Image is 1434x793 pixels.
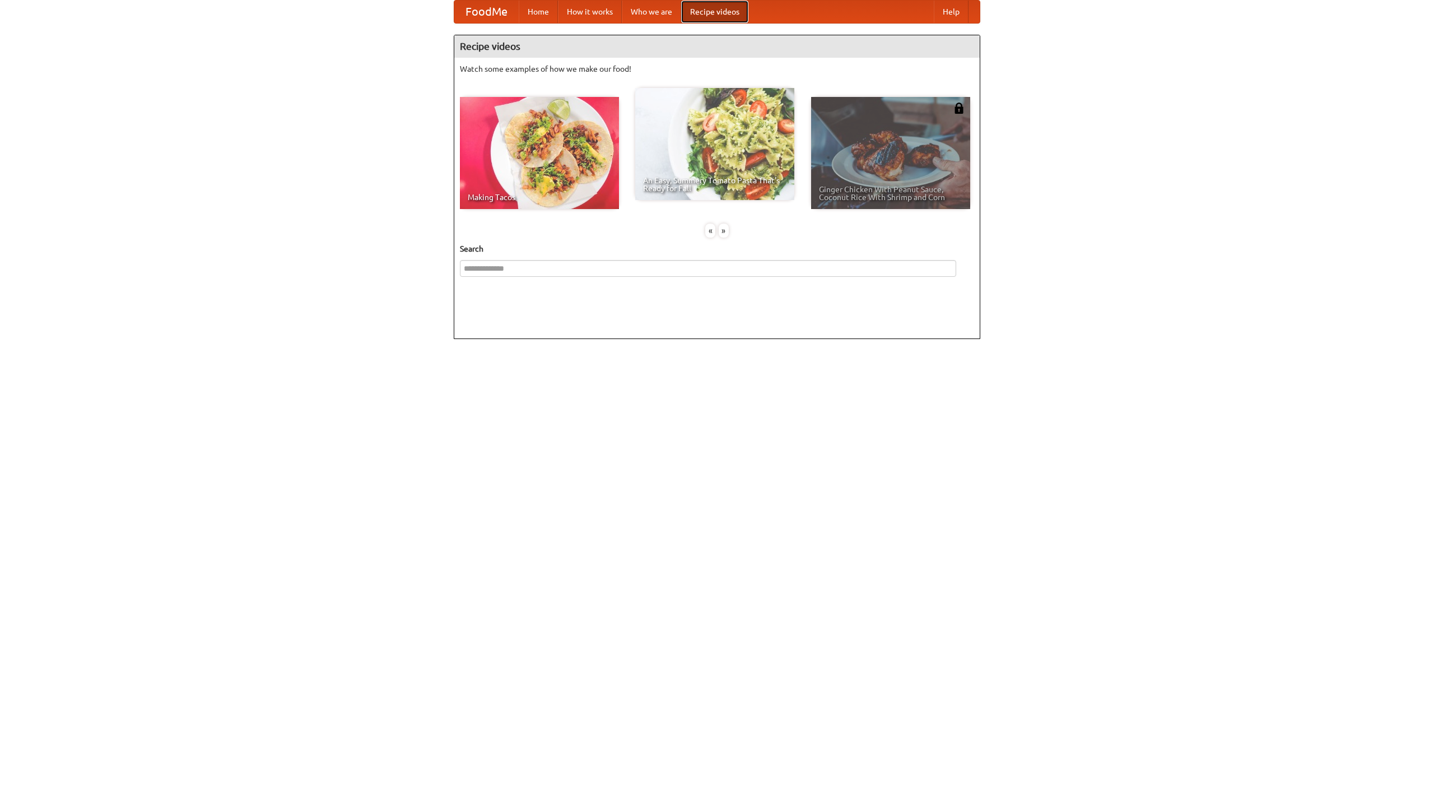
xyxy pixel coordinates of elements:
div: » [719,224,729,238]
a: Making Tacos [460,97,619,209]
h5: Search [460,243,974,254]
img: 483408.png [953,103,965,114]
a: How it works [558,1,622,23]
h4: Recipe videos [454,35,980,58]
a: Help [934,1,969,23]
div: « [705,224,715,238]
a: FoodMe [454,1,519,23]
a: An Easy, Summery Tomato Pasta That's Ready for Fall [635,88,794,200]
a: Recipe videos [681,1,748,23]
a: Home [519,1,558,23]
span: An Easy, Summery Tomato Pasta That's Ready for Fall [643,177,786,192]
a: Who we are [622,1,681,23]
p: Watch some examples of how we make our food! [460,63,974,75]
span: Making Tacos [468,193,611,201]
